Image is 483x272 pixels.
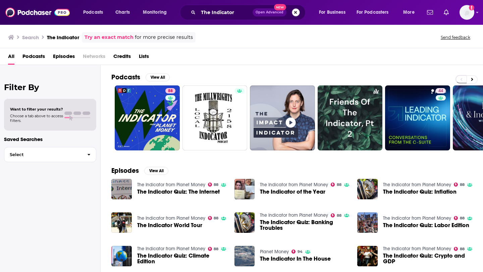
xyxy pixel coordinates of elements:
h3: Search [22,34,39,41]
button: open menu [138,7,175,18]
a: The Indicator from Planet Money [383,182,451,188]
a: The Indicator Quiz: Climate Edition [137,253,226,264]
a: Episodes [53,51,75,65]
img: Podchaser - Follow, Share and Rate Podcasts [5,6,70,19]
span: 44 [438,88,443,94]
img: The Indicator In The House [234,246,255,266]
span: 88 [460,217,465,220]
a: Show notifications dropdown [441,7,451,18]
button: open menu [352,7,398,18]
a: The Indicator Quiz: The Internet [137,189,220,195]
img: The Indicator Quiz: Labor Edition [357,212,378,233]
span: The Indicator Quiz: Banking Troubles [260,219,349,231]
span: 88 [337,214,341,217]
button: View All [146,73,170,81]
a: The Indicator from Planet Money [260,182,328,188]
button: View All [144,167,168,175]
a: 88 [331,213,341,217]
a: 88 [165,88,175,93]
a: The Indicator World Tour [137,222,202,228]
a: All [8,51,14,65]
a: 88 [208,183,219,187]
a: Charts [111,7,134,18]
span: 88 [214,217,218,220]
h2: Filter By [4,82,96,92]
a: The Indicator of the Year [234,179,255,199]
button: Select [4,147,96,162]
img: The Indicator Quiz: Climate Edition [111,246,132,266]
span: 88 [460,248,465,251]
a: PodcastsView All [111,73,170,81]
p: Saved Searches [4,136,96,142]
img: The Indicator Quiz: Banking Troubles [234,212,255,233]
span: Logged in as james.parsons [460,5,474,20]
span: 88 [337,183,341,186]
a: The Indicator In The House [260,256,331,262]
a: The Indicator of the Year [260,189,325,195]
a: 88 [115,85,180,150]
span: 88 [214,183,218,186]
span: Open Advanced [256,11,283,14]
img: The Indicator Quiz: Crypto and GDP [357,246,378,266]
a: The Indicator from Planet Money [383,215,451,221]
a: Podcasts [22,51,45,65]
a: Planet Money [260,249,289,255]
span: for more precise results [135,33,193,41]
img: The Indicator World Tour [111,212,132,233]
button: open menu [398,7,423,18]
h2: Episodes [111,166,139,175]
button: open menu [314,7,354,18]
h2: Podcasts [111,73,140,81]
span: 88 [214,248,218,251]
span: Select [4,152,82,157]
a: 88 [454,183,465,187]
span: Choose a tab above to access filters. [10,114,63,123]
button: Send feedback [439,35,472,40]
a: The Indicator Quiz: Inflation [357,179,378,199]
a: Credits [113,51,131,65]
a: Lists [139,51,149,65]
svg: Add a profile image [469,5,474,10]
a: 88 [208,247,219,251]
span: New [274,4,286,10]
a: 88 [454,216,465,220]
a: The Indicator from Planet Money [383,246,451,252]
button: Show profile menu [460,5,474,20]
a: Try an exact match [85,33,133,41]
span: For Business [319,8,345,17]
a: The Indicator Quiz: Inflation [383,189,457,195]
a: The Indicator from Planet Money [137,246,205,252]
a: The Indicator from Planet Money [260,212,328,218]
h3: The Indicator [47,34,79,41]
a: The Indicator Quiz: The Internet [111,179,132,199]
span: 88 [168,88,173,94]
span: 88 [460,183,465,186]
a: The Indicator Quiz: Crypto and GDP [383,253,472,264]
span: Networks [83,51,105,65]
span: For Podcasters [357,8,389,17]
img: User Profile [460,5,474,20]
a: The Indicator from Planet Money [137,215,205,221]
span: Monitoring [143,8,167,17]
a: 88 [331,183,341,187]
span: Charts [115,8,130,17]
a: 88 [208,216,219,220]
a: The Indicator from Planet Money [137,182,205,188]
span: Want to filter your results? [10,107,63,112]
a: 44 [385,85,450,150]
a: 44 [436,88,446,93]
